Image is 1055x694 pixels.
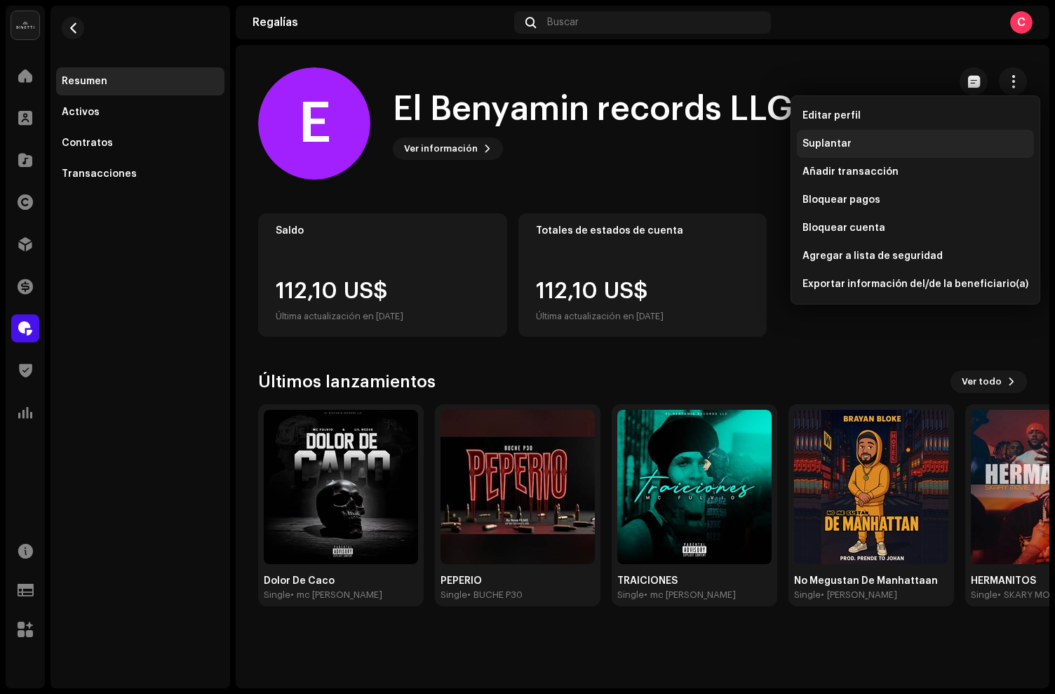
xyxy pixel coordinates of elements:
img: a8f7f09c-5da0-4ecf-9dc5-9f5a21a5b8cc [441,410,595,564]
img: b9558934-708a-4e11-9824-d4bb81e67520 [794,410,948,564]
div: Dolor De Caco [264,575,418,587]
span: Exportar información del/de la beneficiario(a) [802,279,1028,290]
div: Contratos [62,138,113,149]
div: Saldo [276,225,490,236]
div: Resumen [62,76,107,87]
div: No Megustan De Manhattaan [794,575,948,587]
div: Single [971,589,997,601]
div: • mc [PERSON_NAME] [290,589,382,601]
re-m-nav-item: Activos [56,98,224,126]
span: Editar perfil [802,110,861,121]
img: 5beb65d3-84b3-44c7-8419-250d795afa40 [617,410,772,564]
re-m-nav-item: Contratos [56,129,224,157]
span: Añadir transacción [802,166,899,178]
div: Regalías [253,17,509,28]
re-o-card-value: Totales de estados de cuenta [518,213,767,337]
span: Agregar a lista de seguridad [802,251,943,262]
div: Single [617,589,644,601]
div: Single [264,589,290,601]
re-m-nav-item: Transacciones [56,160,224,188]
div: • mc [PERSON_NAME] [644,589,736,601]
span: Buscar [547,17,579,28]
img: 02a7c2d3-3c89-4098-b12f-2ff2945c95ee [11,11,39,39]
div: Totales de estados de cuenta [536,225,750,236]
div: E [258,67,370,180]
div: Última actualización en [DATE] [536,308,664,325]
div: C [1010,11,1033,34]
button: Ver todo [950,371,1027,393]
button: Ver información [393,138,503,160]
re-o-card-value: Saldo [258,213,507,337]
img: 72fbaae0-653c-4f76-82ce-a6c4df21c47d [264,410,418,564]
span: Ver todo [962,368,1002,396]
div: Single [794,589,821,601]
span: Suplantar [802,138,852,149]
div: Single [441,589,467,601]
h3: Últimos lanzamientos [258,371,436,393]
h1: El Benyamin records LLG [393,87,793,132]
span: Ver información [404,135,478,163]
div: Transacciones [62,168,137,180]
div: PEPERIO [441,575,595,587]
re-m-nav-item: Resumen [56,67,224,95]
div: Activos [62,107,100,118]
div: TRAICIONES [617,575,772,587]
div: • [PERSON_NAME] [821,589,897,601]
span: Bloquear cuenta [802,222,885,234]
div: • BUCHE P30 [467,589,523,601]
div: Última actualización en [DATE] [276,308,403,325]
span: Bloquear pagos [802,194,880,206]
